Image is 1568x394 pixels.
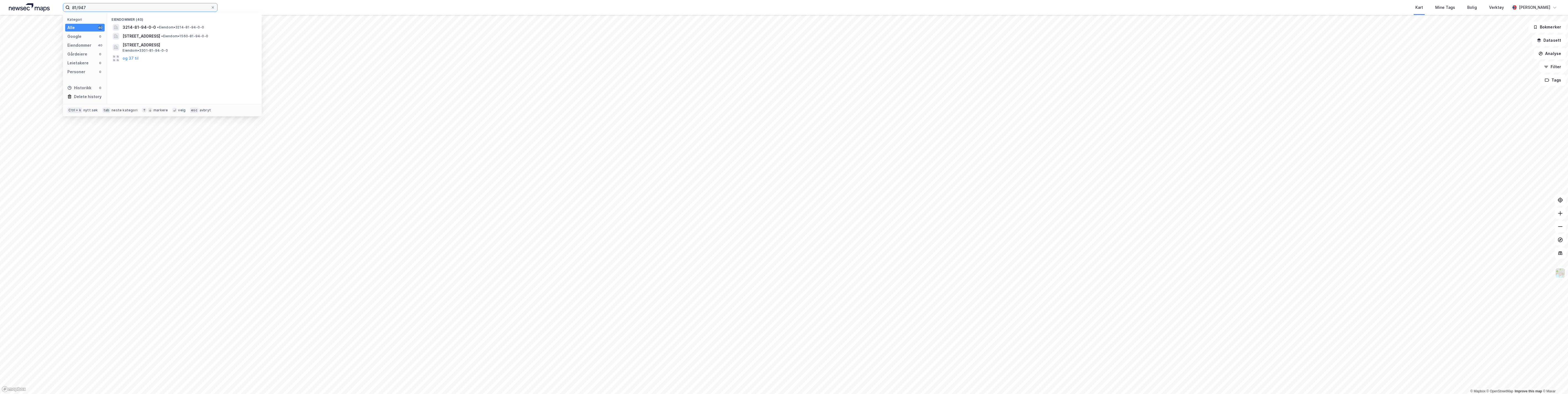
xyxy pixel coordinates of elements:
iframe: Chat Widget [1540,367,1568,394]
div: Google [67,33,81,40]
div: neste kategori [112,108,137,112]
button: og 37 til [123,55,139,62]
div: Verktøy [1489,4,1504,11]
span: • [157,25,159,29]
span: • [161,34,163,38]
a: Improve this map [1515,389,1542,393]
div: Delete history [74,93,102,100]
img: logo.a4113a55bc3d86da70a041830d287a7e.svg [9,3,50,12]
div: Kontrollprogram for chat [1540,367,1568,394]
a: Mapbox homepage [2,386,26,392]
div: velg [178,108,186,112]
div: Kategori [67,17,105,22]
div: markere [153,108,168,112]
img: Z [1555,268,1566,278]
div: Eiendommer [67,42,91,49]
a: OpenStreetMap [1487,389,1513,393]
button: Filter [1539,61,1566,72]
div: 40 [98,25,102,30]
div: Historikk [67,85,91,91]
span: Eiendom • 1560-81-94-0-0 [161,34,208,38]
div: avbryt [200,108,211,112]
div: 0 [98,86,102,90]
input: Søk på adresse, matrikkel, gårdeiere, leietakere eller personer [70,3,211,12]
div: nytt søk [83,108,98,112]
div: 40 [98,43,102,48]
div: Eiendommer (40) [107,13,262,23]
span: [STREET_ADDRESS] [123,33,160,40]
button: Bokmerker [1529,22,1566,33]
div: 0 [98,34,102,39]
a: Mapbox [1470,389,1485,393]
div: Leietakere [67,60,89,66]
button: Datasett [1532,35,1566,46]
div: 0 [98,70,102,74]
div: 0 [98,52,102,56]
button: Tags [1540,75,1566,86]
div: Mine Tags [1435,4,1455,11]
div: Ctrl + k [67,107,82,113]
span: Eiendom • 3214-81-94-0-0 [157,25,204,30]
span: 3214-81-94-0-0 [123,24,156,31]
div: Gårdeiere [67,51,87,57]
span: Eiendom • 3301-81-94-0-0 [123,48,168,53]
div: Bolig [1467,4,1477,11]
div: esc [190,107,198,113]
div: Alle [67,24,75,31]
span: [STREET_ADDRESS] [123,42,255,48]
div: [PERSON_NAME] [1519,4,1550,11]
button: Analyse [1534,48,1566,59]
div: Kart [1415,4,1423,11]
div: 0 [98,61,102,65]
div: tab [102,107,111,113]
div: Personer [67,69,85,75]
